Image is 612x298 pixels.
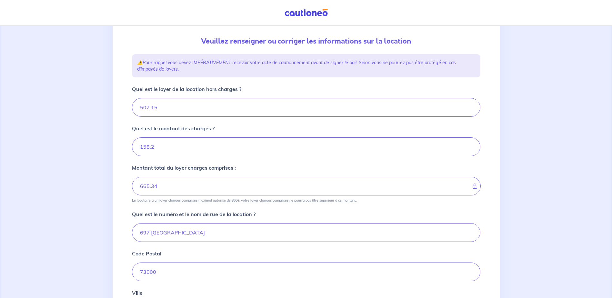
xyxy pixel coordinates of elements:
[137,59,475,72] p: ⚠️
[132,198,356,203] p: Le locataire a un loyer charges comprises maximal autorisé de 866€, votre loyer charges comprises...
[132,263,480,281] input: Ex: 59000
[132,210,256,218] p: Quel est le numéro et le nom de rue de la location ?
[132,36,480,46] p: Veuillez renseigner ou corriger les informations sur la location
[132,124,215,132] p: Quel est le montant des charges ?
[132,85,241,93] p: Quel est le loyer de la location hors charges ?
[132,223,480,242] input: Ex: 165 avenue de Bretagne
[282,9,330,17] img: Cautioneo
[132,250,161,257] p: Code Postal
[137,60,456,72] em: Pour rappel vous devez IMPÉRATIVEMENT recevoir votre acte de cautionnement avant de signer le bai...
[132,164,236,172] p: Montant total du loyer charges comprises :
[132,289,143,297] p: Ville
